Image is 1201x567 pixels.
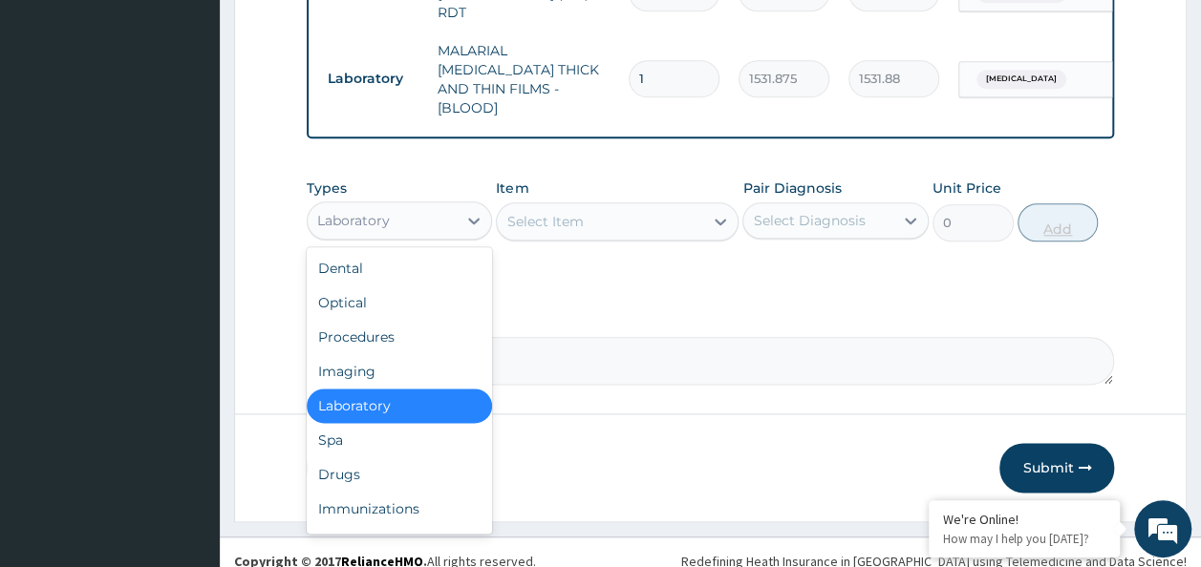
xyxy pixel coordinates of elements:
[307,180,347,197] label: Types
[307,423,493,457] div: Spa
[307,320,493,354] div: Procedures
[317,211,390,230] div: Laboratory
[999,443,1114,493] button: Submit
[307,354,493,388] div: Imaging
[307,285,493,320] div: Optical
[943,511,1105,528] div: We're Online!
[307,251,493,285] div: Dental
[10,370,364,437] textarea: Type your message and hit 'Enter'
[307,388,493,423] div: Laboratory
[307,310,1115,326] label: Comment
[307,492,493,526] div: Immunizations
[307,457,493,492] div: Drugs
[976,70,1066,89] span: [MEDICAL_DATA]
[99,107,321,132] div: Chat with us now
[111,165,264,358] span: We're online!
[496,178,528,198] label: Item
[35,95,77,143] img: d_794563401_company_1708531726252_794563401
[1018,203,1099,241] button: Add
[428,31,619,127] td: MALARIAL [MEDICAL_DATA] THICK AND THIN FILMS - [BLOOD]
[506,212,583,231] div: Select Item
[307,526,493,560] div: Others
[313,10,359,55] div: Minimize live chat window
[943,531,1105,547] p: How may I help you today?
[753,211,865,230] div: Select Diagnosis
[933,178,1001,198] label: Unit Price
[742,178,841,198] label: Pair Diagnosis
[318,61,428,96] td: Laboratory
